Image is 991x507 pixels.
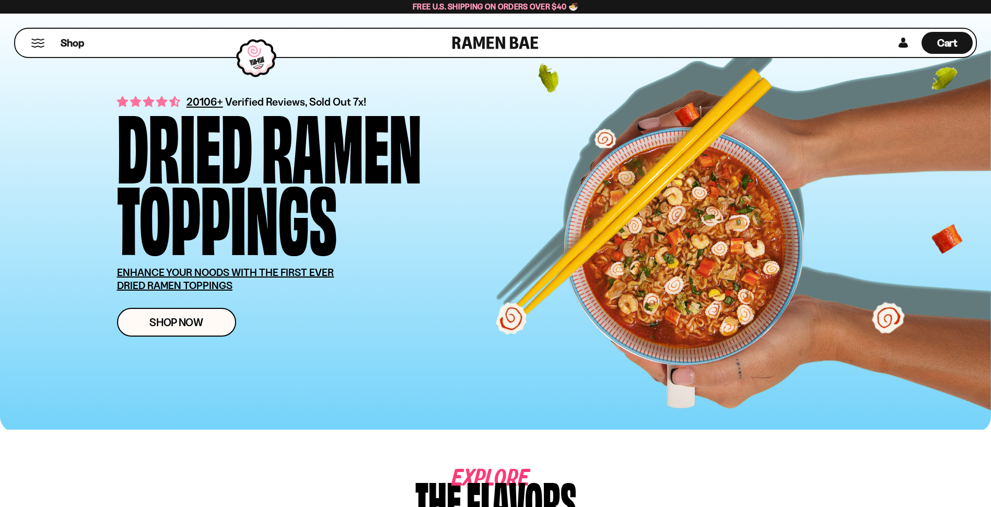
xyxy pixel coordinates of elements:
[31,39,45,48] button: Mobile Menu Trigger
[117,266,334,292] u: ENHANCE YOUR NOODS WITH THE FIRST EVER DRIED RAMEN TOPPINGS
[922,29,973,57] a: Cart
[117,179,337,250] div: Toppings
[413,2,578,11] span: Free U.S. Shipping on Orders over $40 🍜
[117,107,252,179] div: Dried
[117,308,236,337] a: Shop Now
[262,107,422,179] div: Ramen
[937,37,958,49] span: Cart
[149,317,203,328] span: Shop Now
[61,36,84,50] span: Shop
[61,32,84,54] a: Shop
[452,474,498,484] span: Explore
